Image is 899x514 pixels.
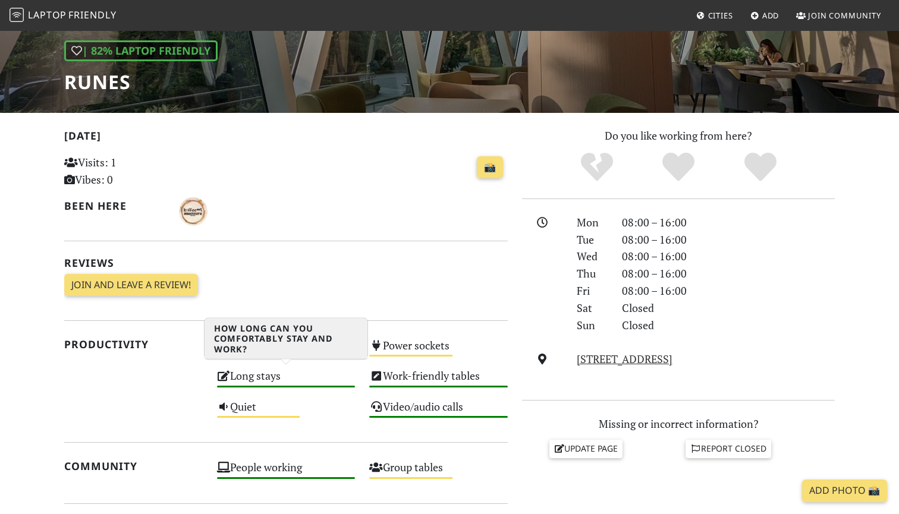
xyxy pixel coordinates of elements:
span: Cities [708,10,733,21]
a: Join Community [791,5,886,26]
h2: Productivity [64,338,203,351]
div: Long stays [210,366,363,396]
h2: Reviews [64,257,508,269]
div: No [556,151,638,184]
div: Quiet [210,397,363,427]
div: Mon [570,214,615,231]
div: Sat [570,299,615,317]
div: 08:00 – 16:00 [615,231,842,248]
div: Tue [570,231,615,248]
div: Fri [570,282,615,299]
a: Cities [691,5,738,26]
div: Thu [570,265,615,282]
a: Report closed [686,440,771,458]
a: Join and leave a review! [64,274,198,297]
h2: Community [64,460,203,472]
div: 08:00 – 16:00 [615,214,842,231]
div: Video/audio calls [362,397,515,427]
span: Join Community [808,10,881,21]
span: Friendly [68,8,116,21]
div: | 82% Laptop Friendly [64,40,218,61]
div: 08:00 – 16:00 [615,248,842,265]
img: LaptopFriendly [10,8,24,22]
p: Visits: 1 Vibes: 0 [64,154,203,188]
a: [STREET_ADDRESS] [577,352,672,366]
h2: Been here [64,200,165,212]
div: Closed [615,299,842,317]
div: Yes [637,151,719,184]
div: 08:00 – 16:00 [615,265,842,282]
p: Do you like working from here? [522,127,835,144]
div: Definitely! [719,151,801,184]
div: Closed [615,317,842,334]
div: 08:00 – 16:00 [615,282,842,299]
div: Work-friendly tables [362,366,515,396]
a: Update page [549,440,623,458]
div: Power sockets [362,336,515,366]
span: Laptop [28,8,67,21]
a: Add [746,5,784,26]
p: Missing or incorrect information? [522,415,835,433]
div: People working [210,458,363,488]
div: Group tables [362,458,515,488]
img: 4650-koffee.jpg [179,197,208,226]
a: LaptopFriendly LaptopFriendly [10,5,117,26]
span: Add [762,10,779,21]
h1: Runes [64,71,218,93]
a: 📸 [477,156,503,179]
span: Koffee Muggers [179,203,208,217]
h3: How long can you comfortably stay and work? [205,319,367,360]
div: Wed [570,248,615,265]
div: Sun [570,317,615,334]
h2: [DATE] [64,130,508,147]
